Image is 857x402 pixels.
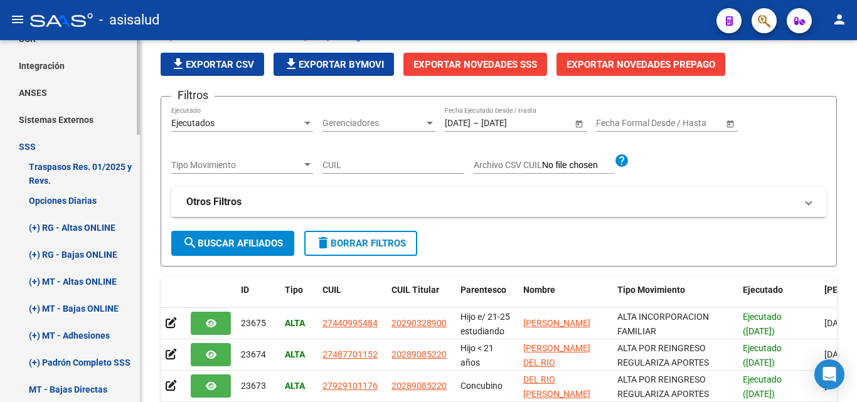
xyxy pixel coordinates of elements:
[596,118,642,129] input: Fecha inicio
[171,160,302,171] span: Tipo Movimiento
[523,285,555,295] span: Nombre
[474,160,542,170] span: Archivo CSV CUIL
[743,285,783,295] span: Ejecutado
[413,59,537,70] span: Exportar Novedades SSS
[567,59,715,70] span: Exportar Novedades Prepago
[304,231,417,256] button: Borrar Filtros
[171,56,186,71] mat-icon: file_download
[322,381,378,391] span: 27929101176
[285,285,303,295] span: Tipo
[241,381,266,391] span: 23673
[723,117,737,130] button: Open calendar
[284,56,299,71] mat-icon: file_download
[743,374,782,399] span: Ejecutado ([DATE])
[316,235,331,250] mat-icon: delete
[445,118,471,129] input: Fecha inicio
[518,277,612,318] datatable-header-cell: Nombre
[274,53,394,76] button: Exportar Bymovi
[284,59,384,70] span: Exportar Bymovi
[556,53,725,76] button: Exportar Novedades Prepago
[391,285,439,295] span: CUIL Titular
[386,277,455,318] datatable-header-cell: CUIL Titular
[743,343,782,368] span: Ejecutado ([DATE])
[391,381,447,391] span: 20289085220
[317,277,386,318] datatable-header-cell: CUIL
[322,318,378,328] span: 27440995484
[460,285,506,295] span: Parentesco
[473,118,479,129] span: –
[814,359,844,389] div: Open Intercom Messenger
[743,312,782,336] span: Ejecutado ([DATE])
[285,349,305,359] strong: ALTA
[285,381,305,391] strong: ALTA
[10,12,25,27] mat-icon: menu
[832,12,847,27] mat-icon: person
[652,118,714,129] input: Fecha fin
[316,238,406,249] span: Borrar Filtros
[171,231,294,256] button: Buscar Afiliados
[617,343,709,382] span: ALTA POR REINGRESO REGULARIZA APORTES (AFIP)
[460,312,510,336] span: Hijo e/ 21-25 estudiando
[241,349,266,359] span: 23674
[824,349,850,359] span: [DATE]
[322,349,378,359] span: 27487701152
[322,118,424,129] span: Gerenciadores
[481,118,543,129] input: Fecha fin
[280,277,317,318] datatable-header-cell: Tipo
[322,285,341,295] span: CUIL
[241,318,266,328] span: 23675
[171,187,826,217] mat-expansion-panel-header: Otros Filtros
[183,238,283,249] span: Buscar Afiliados
[617,312,709,336] span: ALTA INCORPORACION FAMILIAR
[614,153,629,168] mat-icon: help
[171,118,215,128] span: Ejecutados
[171,87,215,104] h3: Filtros
[183,235,198,250] mat-icon: search
[523,374,590,399] span: DEL RIO [PERSON_NAME]
[285,318,305,328] strong: ALTA
[171,59,254,70] span: Exportar CSV
[391,318,447,328] span: 20290328900
[542,160,614,171] input: Archivo CSV CUIL
[572,117,585,130] button: Open calendar
[236,277,280,318] datatable-header-cell: ID
[161,53,264,76] button: Exportar CSV
[523,318,590,328] span: [PERSON_NAME]
[403,53,547,76] button: Exportar Novedades SSS
[523,343,590,382] span: [PERSON_NAME] DEL RIO [PERSON_NAME]
[455,277,518,318] datatable-header-cell: Parentesco
[391,349,447,359] span: 20289085220
[738,277,819,318] datatable-header-cell: Ejecutado
[617,285,685,295] span: Tipo Movimiento
[460,381,503,391] span: Concubino
[186,195,242,209] strong: Otros Filtros
[612,277,738,318] datatable-header-cell: Tipo Movimiento
[460,343,494,368] span: Hijo < 21 años
[241,285,249,295] span: ID
[824,318,850,328] span: [DATE]
[99,6,159,34] span: - asisalud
